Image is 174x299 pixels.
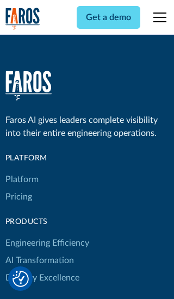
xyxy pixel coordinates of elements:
[5,114,169,140] div: Faros AI gives leaders complete visibility into their entire engineering operations.
[77,6,140,29] a: Get a demo
[5,71,52,101] a: home
[5,252,74,269] a: AI Transformation
[147,4,169,30] div: menu
[5,8,40,30] a: home
[5,71,52,101] img: Faros Logo White
[5,153,89,164] div: Platform
[5,8,40,30] img: Logo of the analytics and reporting company Faros.
[5,269,79,286] a: Delivery Excellence
[5,188,32,205] a: Pricing
[13,271,29,287] button: Cookie Settings
[5,171,39,188] a: Platform
[13,271,29,287] img: Revisit consent button
[5,216,89,228] div: products
[5,234,89,252] a: Engineering Efficiency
